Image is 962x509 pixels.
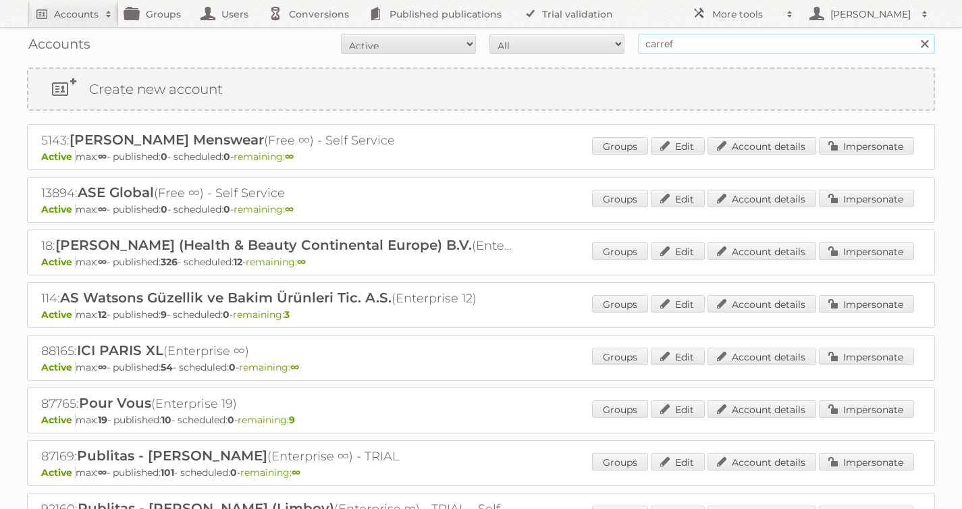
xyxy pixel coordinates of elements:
[98,466,107,479] strong: ∞
[819,453,914,471] a: Impersonate
[161,256,178,268] strong: 326
[234,203,294,215] span: remaining:
[41,203,76,215] span: Active
[41,151,76,163] span: Active
[819,137,914,155] a: Impersonate
[60,290,392,306] span: AS Watsons Güzellik ve Bakim Ürünleri Tic. A.S.
[229,361,236,373] strong: 0
[819,295,914,313] a: Impersonate
[651,242,705,260] a: Edit
[70,132,264,148] span: [PERSON_NAME] Menswear
[238,414,295,426] span: remaining:
[41,256,921,268] p: max: - published: - scheduled: -
[230,466,237,479] strong: 0
[233,309,290,321] span: remaining:
[239,361,299,373] span: remaining:
[223,203,230,215] strong: 0
[41,256,76,268] span: Active
[707,295,816,313] a: Account details
[592,295,648,313] a: Groups
[592,137,648,155] a: Groups
[41,290,514,307] h2: 114: (Enterprise 12)
[223,151,230,163] strong: 0
[78,184,154,200] span: ASE Global
[292,466,300,479] strong: ∞
[161,309,167,321] strong: 9
[592,242,648,260] a: Groups
[41,361,921,373] p: max: - published: - scheduled: -
[98,203,107,215] strong: ∞
[41,414,76,426] span: Active
[592,453,648,471] a: Groups
[41,203,921,215] p: max: - published: - scheduled: -
[98,414,107,426] strong: 19
[77,448,267,464] span: Publitas - [PERSON_NAME]
[98,256,107,268] strong: ∞
[98,361,107,373] strong: ∞
[54,7,99,21] h2: Accounts
[55,237,472,253] span: [PERSON_NAME] (Health & Beauty Continental Europe) B.V.
[41,448,514,465] h2: 87169: (Enterprise ∞) - TRIAL
[651,400,705,418] a: Edit
[651,295,705,313] a: Edit
[285,151,294,163] strong: ∞
[28,69,934,109] a: Create new account
[289,414,295,426] strong: 9
[707,400,816,418] a: Account details
[161,203,167,215] strong: 0
[161,151,167,163] strong: 0
[41,466,921,479] p: max: - published: - scheduled: -
[651,190,705,207] a: Edit
[707,137,816,155] a: Account details
[77,342,163,358] span: ICI PARIS XL
[161,361,173,373] strong: 54
[223,309,230,321] strong: 0
[707,348,816,365] a: Account details
[290,361,299,373] strong: ∞
[651,348,705,365] a: Edit
[819,190,914,207] a: Impersonate
[41,466,76,479] span: Active
[41,132,514,149] h2: 5143: (Free ∞) - Self Service
[651,453,705,471] a: Edit
[161,466,174,479] strong: 101
[98,151,107,163] strong: ∞
[234,151,294,163] span: remaining:
[41,309,76,321] span: Active
[827,7,915,21] h2: [PERSON_NAME]
[41,414,921,426] p: max: - published: - scheduled: -
[819,242,914,260] a: Impersonate
[41,395,514,412] h2: 87765: (Enterprise 19)
[161,414,171,426] strong: 10
[41,309,921,321] p: max: - published: - scheduled: -
[707,453,816,471] a: Account details
[284,309,290,321] strong: 3
[297,256,306,268] strong: ∞
[228,414,234,426] strong: 0
[98,309,107,321] strong: 12
[246,256,306,268] span: remaining:
[707,242,816,260] a: Account details
[41,184,514,202] h2: 13894: (Free ∞) - Self Service
[41,151,921,163] p: max: - published: - scheduled: -
[819,348,914,365] a: Impersonate
[592,348,648,365] a: Groups
[41,237,514,254] h2: 18: (Enterprise ∞)
[712,7,780,21] h2: More tools
[41,342,514,360] h2: 88165: (Enterprise ∞)
[240,466,300,479] span: remaining:
[592,190,648,207] a: Groups
[819,400,914,418] a: Impersonate
[707,190,816,207] a: Account details
[79,395,151,411] span: Pour Vous
[234,256,242,268] strong: 12
[41,361,76,373] span: Active
[651,137,705,155] a: Edit
[592,400,648,418] a: Groups
[285,203,294,215] strong: ∞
